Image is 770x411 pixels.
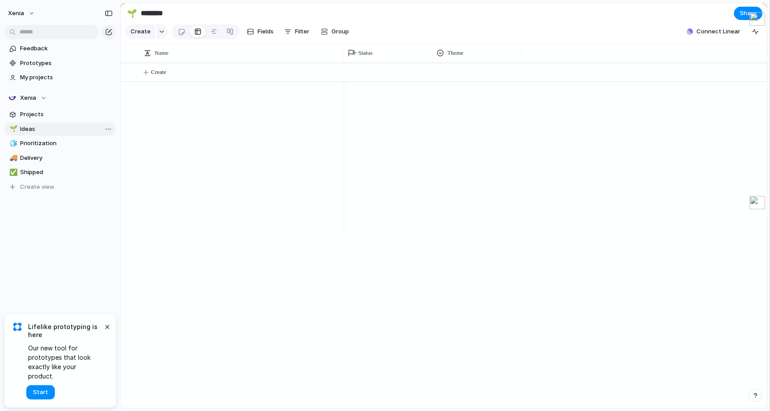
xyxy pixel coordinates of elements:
button: Connect Linear [683,25,744,38]
span: Group [332,27,349,36]
button: Xenia [4,6,40,20]
span: Prioritization [20,139,113,148]
button: Start [26,385,55,399]
span: Connect Linear [696,27,740,36]
span: Our new tool for prototypes that look exactly like your product. [28,343,102,381]
span: Lifelike prototyping is here [28,323,102,339]
span: Fields [258,27,274,36]
span: Create [151,68,166,77]
a: Feedback [4,42,116,55]
a: Prototypes [4,57,116,70]
button: Filter [281,24,313,39]
span: Xenia [8,9,24,18]
span: Share [740,9,757,18]
button: Xenia [4,91,116,105]
a: 🧊Prioritization [4,137,116,150]
button: Dismiss [102,321,112,332]
div: 🧊 [9,138,16,149]
button: Create view [4,180,116,194]
span: Name [155,49,168,57]
span: Xenia [20,94,36,102]
div: ✅ [9,167,16,178]
button: Create [125,24,155,39]
button: Group [316,24,353,39]
a: ✅Shipped [4,166,116,179]
span: Prototypes [20,59,113,68]
button: 🌱 [125,6,139,20]
span: Shipped [20,168,113,177]
a: My projects [4,71,116,84]
button: Share [734,7,762,20]
div: 🚚 [9,153,16,163]
span: Ideas [20,125,113,134]
span: Create [131,27,151,36]
button: 🧊 [8,139,17,148]
a: Projects [4,108,116,121]
a: 🚚Delivery [4,151,116,165]
div: 🌱 [127,7,137,19]
span: Filter [295,27,309,36]
div: 🌱 [9,124,16,134]
span: My projects [20,73,113,82]
span: Theme [447,49,463,57]
span: Create view [20,183,54,191]
button: 🌱 [8,125,17,134]
span: Status [358,49,373,57]
span: Projects [20,110,113,119]
button: ✅ [8,168,17,177]
span: Feedback [20,44,113,53]
span: Start [33,388,48,397]
button: Fields [243,24,277,39]
a: 🌱Ideas [4,122,116,136]
button: 🚚 [8,154,17,163]
span: Delivery [20,154,113,163]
